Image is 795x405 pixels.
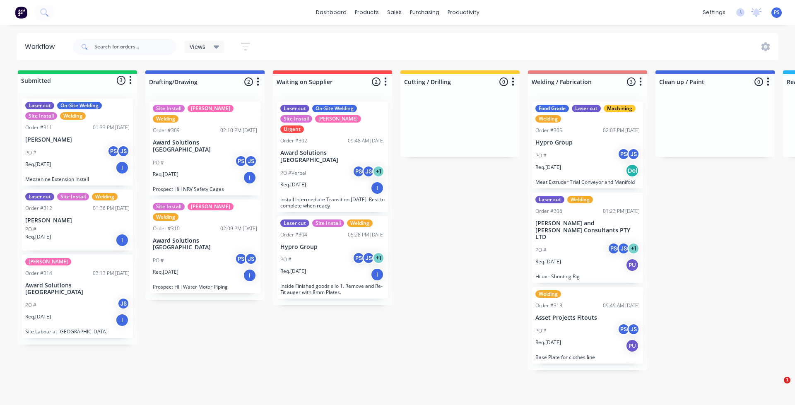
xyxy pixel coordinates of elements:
[280,268,306,275] p: Req. [DATE]
[277,216,388,299] div: Laser cutSite InstallWeldingOrder #30405:28 PM [DATE]Hypro GroupPO #PSJS+1Req.[DATE]IInside Finis...
[535,314,640,321] p: Asset Projects Fitouts
[25,176,130,182] p: Mezzanine Extension Install
[535,179,640,185] p: Meat Extruder Trial Conveyor and Manifold
[535,290,561,298] div: Welding
[535,105,569,112] div: Food Grade
[149,200,260,294] div: Site Install[PERSON_NAME]WeldingOrder #31002:09 PM [DATE]Award Solutions [GEOGRAPHIC_DATA]PO #PSJ...
[22,255,133,338] div: [PERSON_NAME]Order #31403:13 PM [DATE]Award Solutions [GEOGRAPHIC_DATA]PO #JSReq.[DATE]ISite Labo...
[22,99,133,186] div: Laser cutOn-Site WeldingSite InstallWeldingOrder #31101:33 PM [DATE][PERSON_NAME]PO #PSJSReq.[DAT...
[572,105,601,112] div: Laser cut
[535,207,562,215] div: Order #306
[784,377,790,383] span: 1
[351,6,383,19] div: products
[535,220,640,241] p: [PERSON_NAME] and [PERSON_NAME] Consultants PTY LTD
[153,159,164,166] p: PO #
[312,105,357,112] div: On-Site Welding
[280,196,385,209] p: Install Intermediate Transition [DATE]. Rest to complete when ready
[25,217,130,224] p: [PERSON_NAME]
[280,105,309,112] div: Laser cut
[406,6,443,19] div: purchasing
[93,270,130,277] div: 03:13 PM [DATE]
[371,268,384,281] div: I
[25,313,51,321] p: Req. [DATE]
[280,169,306,177] p: PO #Verbal
[60,112,86,120] div: Welding
[280,219,309,227] div: Laser cut
[94,39,176,55] input: Search for orders...
[280,137,307,145] div: Order #302
[220,127,257,134] div: 02:10 PM [DATE]
[25,270,52,277] div: Order #314
[243,171,256,184] div: I
[235,155,247,167] div: PS
[535,196,564,203] div: Laser cut
[774,9,780,16] span: PS
[362,165,375,178] div: JS
[25,112,57,120] div: Site Install
[25,136,130,143] p: [PERSON_NAME]
[116,234,129,247] div: I
[153,105,185,112] div: Site Install
[617,148,630,160] div: PS
[767,377,787,397] iframe: Intercom live chat
[25,233,51,241] p: Req. [DATE]
[245,253,257,265] div: JS
[312,6,351,19] a: dashboard
[153,284,257,290] p: Prospect Hill Water Motor Piping
[153,213,178,221] div: Welding
[280,181,306,188] p: Req. [DATE]
[607,242,620,255] div: PS
[149,101,260,195] div: Site Install[PERSON_NAME]WeldingOrder #30902:10 PM [DATE]Award Solutions [GEOGRAPHIC_DATA]PO #PSJ...
[220,225,257,232] div: 02:09 PM [DATE]
[25,42,59,52] div: Workflow
[93,124,130,131] div: 01:33 PM [DATE]
[153,237,257,251] p: Award Solutions [GEOGRAPHIC_DATA]
[604,105,636,112] div: Machining
[535,152,547,159] p: PO #
[603,127,640,134] div: 02:07 PM [DATE]
[22,190,133,251] div: Laser cutSite InstallWeldingOrder #31201:36 PM [DATE][PERSON_NAME]PO #Req.[DATE]I
[535,164,561,171] p: Req. [DATE]
[280,115,312,123] div: Site Install
[535,327,547,335] p: PO #
[25,161,51,168] p: Req. [DATE]
[243,269,256,282] div: I
[535,273,640,280] p: Hilux - Shooting Rig
[348,231,385,239] div: 05:28 PM [DATE]
[117,297,130,310] div: JS
[535,302,562,309] div: Order #313
[626,339,639,352] div: PU
[277,101,388,212] div: Laser cutOn-Site WeldingSite Install[PERSON_NAME]UrgentOrder #30209:48 AM [DATE]Award Solutions [...
[93,205,130,212] div: 01:36 PM [DATE]
[532,193,643,283] div: Laser cutWeldingOrder #30601:23 PM [DATE][PERSON_NAME] and [PERSON_NAME] Consultants PTY LTDPO #P...
[280,149,385,164] p: Award Solutions [GEOGRAPHIC_DATA]
[153,225,180,232] div: Order #310
[348,137,385,145] div: 09:48 AM [DATE]
[312,219,344,227] div: Site Install
[532,287,643,364] div: WeldingOrder #31309:49 AM [DATE]Asset Projects FitoutsPO #PSJSReq.[DATE]PUBase Plate for clothes ...
[352,252,365,264] div: PS
[235,253,247,265] div: PS
[532,101,643,188] div: Food GradeLaser cutMachiningWeldingOrder #30502:07 PM [DATE]Hypro GroupPO #PSJSReq.[DATE]DelMeat ...
[153,139,257,153] p: Award Solutions [GEOGRAPHIC_DATA]
[117,145,130,157] div: JS
[362,252,375,264] div: JS
[535,354,640,360] p: Base Plate for clothes line
[535,258,561,265] p: Req. [DATE]
[371,181,384,195] div: I
[535,339,561,346] p: Req. [DATE]
[699,6,730,19] div: settings
[25,226,36,233] p: PO #
[315,115,361,123] div: [PERSON_NAME]
[190,42,205,51] span: Views
[153,257,164,264] p: PO #
[107,145,120,157] div: PS
[188,203,234,210] div: [PERSON_NAME]
[617,242,630,255] div: JS
[25,193,54,200] div: Laser cut
[15,6,27,19] img: Factory
[627,323,640,335] div: JS
[535,139,640,146] p: Hypro Group
[352,165,365,178] div: PS
[92,193,118,200] div: Welding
